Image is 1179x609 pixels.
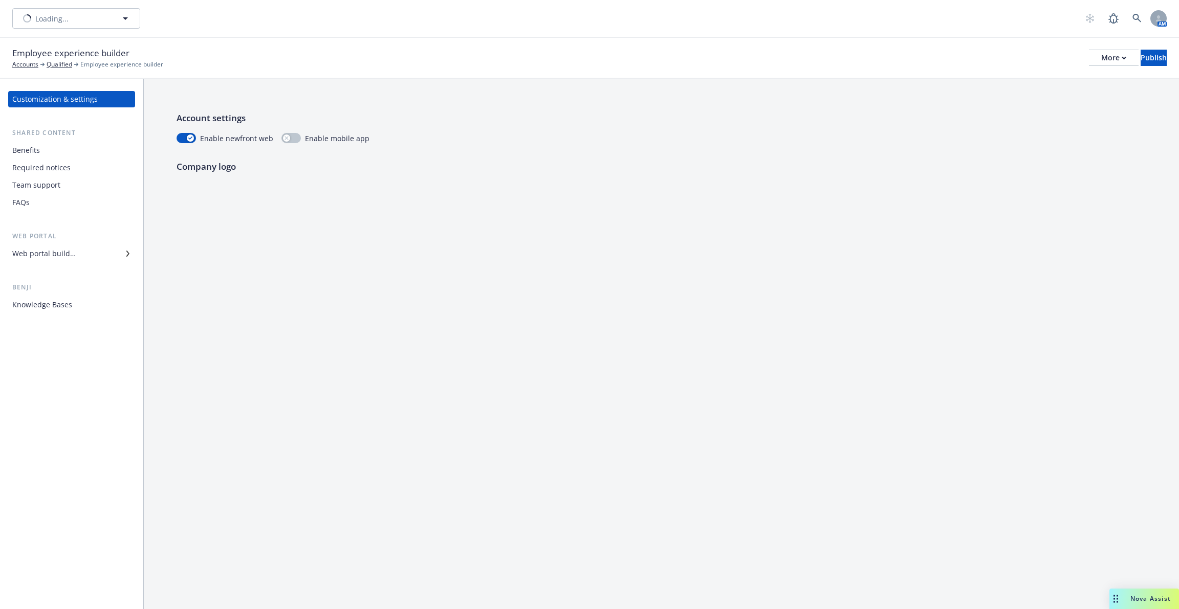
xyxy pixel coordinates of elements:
[8,231,135,241] div: Web portal
[1141,50,1167,66] button: Publish
[8,177,135,193] a: Team support
[12,245,76,262] div: Web portal builder
[177,160,1146,173] p: Company logo
[1103,8,1124,29] a: Report a Bug
[1130,594,1171,603] span: Nova Assist
[8,160,135,176] a: Required notices
[1109,589,1122,609] div: Drag to move
[8,91,135,107] a: Customization & settings
[200,133,273,144] span: Enable newfront web
[12,8,140,29] button: Loading...
[1141,50,1167,65] div: Publish
[8,245,135,262] a: Web portal builder
[8,128,135,138] div: Shared content
[12,177,60,193] div: Team support
[8,142,135,159] a: Benefits
[177,111,1146,125] p: Account settings
[35,13,69,24] span: Loading...
[80,60,163,69] span: Employee experience builder
[12,47,129,60] span: Employee experience builder
[47,60,72,69] a: Qualified
[1109,589,1179,609] button: Nova Assist
[8,194,135,211] a: FAQs
[305,133,369,144] span: Enable mobile app
[1101,50,1126,65] div: More
[12,194,30,211] div: FAQs
[12,297,72,313] div: Knowledge Bases
[12,60,38,69] a: Accounts
[1127,8,1147,29] a: Search
[8,297,135,313] a: Knowledge Bases
[1089,50,1139,66] button: More
[8,282,135,292] div: Benji
[12,160,71,176] div: Required notices
[12,142,40,159] div: Benefits
[1080,8,1100,29] a: Start snowing
[12,91,98,107] div: Customization & settings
